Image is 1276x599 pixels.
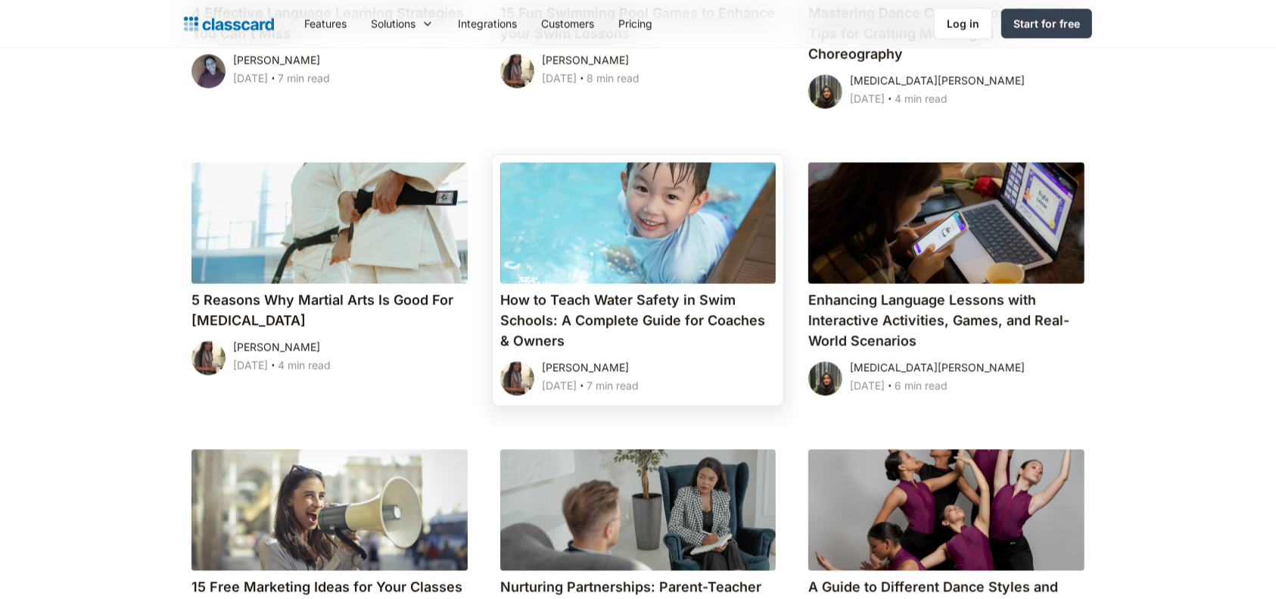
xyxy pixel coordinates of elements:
[850,72,1025,90] div: [MEDICAL_DATA][PERSON_NAME]
[587,70,640,88] div: 8 min read
[233,70,268,88] div: [DATE]
[577,70,587,91] div: ‧
[233,338,320,357] div: [PERSON_NAME]
[184,155,475,406] a: 5 Reasons Why Martial Arts Is Good For [MEDICAL_DATA][PERSON_NAME][DATE]‧4 min read
[191,290,468,331] h4: 5 Reasons Why Martial Arts Is Good For [MEDICAL_DATA]
[493,155,784,406] a: How to Teach Water Safety in Swim Schools: A Complete Guide for Coaches & Owners[PERSON_NAME][DAT...
[850,359,1025,377] div: [MEDICAL_DATA][PERSON_NAME]
[1013,16,1080,32] div: Start for free
[359,7,446,41] div: Solutions
[371,16,415,32] div: Solutions
[850,90,885,108] div: [DATE]
[233,357,268,375] div: [DATE]
[233,51,320,70] div: [PERSON_NAME]
[542,70,577,88] div: [DATE]
[801,155,1092,406] a: Enhancing Language Lessons with Interactive Activities, Games, and Real-World Scenarios[MEDICAL_D...
[850,377,885,395] div: [DATE]
[278,70,330,88] div: 7 min read
[184,14,274,35] a: home
[278,357,331,375] div: 4 min read
[268,70,278,91] div: ‧
[446,7,529,41] a: Integrations
[895,90,948,108] div: 4 min read
[529,7,606,41] a: Customers
[934,8,992,39] a: Log in
[268,357,278,378] div: ‧
[542,377,577,395] div: [DATE]
[947,16,979,32] div: Log in
[542,51,629,70] div: [PERSON_NAME]
[895,377,948,395] div: 6 min read
[606,7,664,41] a: Pricing
[1001,9,1092,39] a: Start for free
[500,290,776,351] h4: How to Teach Water Safety in Swim Schools: A Complete Guide for Coaches & Owners
[577,377,587,398] div: ‧
[885,377,895,398] div: ‧
[885,90,895,111] div: ‧
[292,7,359,41] a: Features
[587,377,639,395] div: 7 min read
[542,359,629,377] div: [PERSON_NAME]
[808,290,1085,351] h4: Enhancing Language Lessons with Interactive Activities, Games, and Real-World Scenarios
